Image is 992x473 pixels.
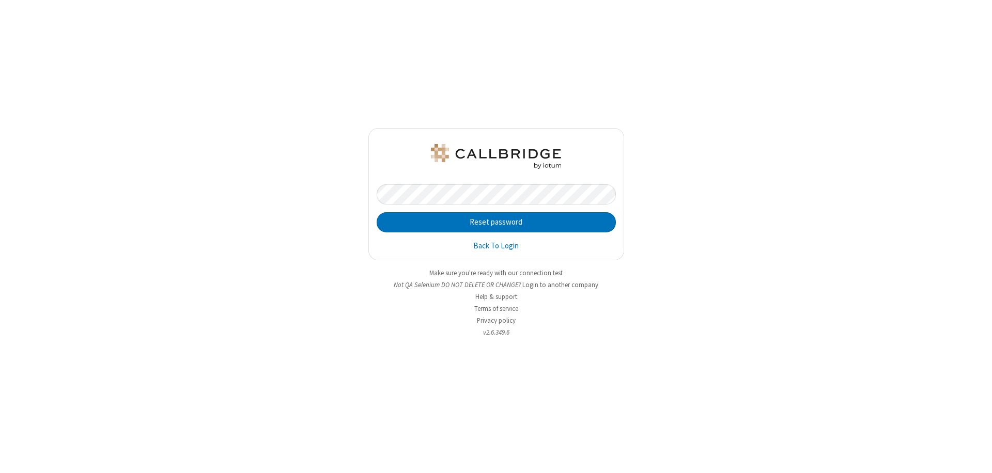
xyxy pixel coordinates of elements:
a: Terms of service [474,304,518,313]
a: Privacy policy [477,316,516,325]
a: Make sure you're ready with our connection test [429,269,563,277]
a: Back To Login [473,240,519,252]
li: Not QA Selenium DO NOT DELETE OR CHANGE? [368,280,624,290]
iframe: Chat [966,446,984,466]
li: v2.6.349.6 [368,327,624,337]
button: Reset password [377,212,616,233]
img: QA Selenium DO NOT DELETE OR CHANGE [429,144,563,169]
button: Login to another company [522,280,598,290]
a: Help & support [475,292,517,301]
